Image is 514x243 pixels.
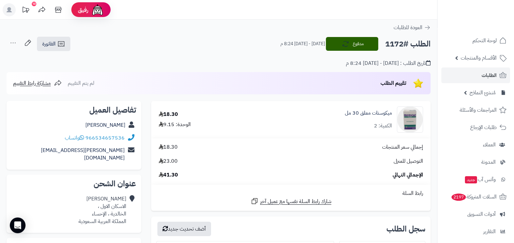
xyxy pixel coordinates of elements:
a: [PERSON_NAME][EMAIL_ADDRESS][DOMAIN_NAME] [41,146,125,162]
span: جديد [465,176,477,183]
div: الوحدة: 9.15 [159,121,191,128]
span: إجمالي سعر المنتجات [382,143,423,151]
a: المراجعات والأسئلة [441,102,510,118]
a: مشاركة رابط التقييم [13,79,62,87]
a: العملاء [441,137,510,153]
span: رفيق [78,6,88,14]
div: رابط السلة [154,190,428,197]
h2: الطلب #1172 [385,37,431,51]
a: واتساب [65,134,84,142]
span: 41.30 [159,171,178,179]
a: المدونة [441,154,510,170]
span: التوصيل للمنزل [394,158,423,165]
a: ميكوستات معلق 30 مل [345,109,392,117]
span: مُنشئ النماذج [470,88,496,97]
a: شارك رابط السلة نفسها مع عميل آخر [251,197,331,205]
span: التقارير [483,227,496,236]
a: تحديثات المنصة [17,3,34,18]
span: 18.30 [159,143,178,151]
span: الإجمالي النهائي [393,171,423,179]
div: تاريخ الطلب : [DATE] - [DATE] 8:24 م [346,60,431,67]
h2: عنوان الشحن [12,180,136,188]
img: logo-2.png [470,15,508,29]
a: وآتس آبجديد [441,172,510,187]
span: لوحة التحكم [472,36,497,45]
a: العودة للطلبات [394,24,431,31]
span: الأقسام والمنتجات [461,53,497,63]
a: أدوات التسويق [441,206,510,222]
h3: سجل الطلب [386,225,425,233]
button: أضف تحديث جديد [157,222,211,236]
img: 632529ba930e242529ca5b35402219138e80-90x90.png [397,106,423,133]
a: 966534657536 [85,134,125,142]
small: [DATE] - [DATE] 8:24 م [280,41,325,47]
div: 18.30 [159,111,178,118]
img: ai-face.png [91,3,104,16]
span: لم يتم التقييم [68,79,94,87]
a: الفاتورة [37,37,70,51]
span: تقييم الطلب [381,79,406,87]
span: وآتس آب [464,175,496,184]
a: السلات المتروكة2197 [441,189,510,205]
div: 10 [32,2,36,6]
span: العملاء [483,140,496,149]
span: المدونة [481,158,496,167]
span: الفاتورة [42,40,56,48]
span: العودة للطلبات [394,24,422,31]
a: [PERSON_NAME] [85,121,125,129]
div: [PERSON_NAME] الاسكان الاول ، الخالدية ، الإحساء المملكة العربية السعودية [79,195,126,225]
span: 23.00 [159,158,178,165]
span: أدوات التسويق [467,210,496,219]
a: الطلبات [441,67,510,83]
span: 2197 [451,194,466,201]
a: لوحة التحكم [441,33,510,48]
span: مشاركة رابط التقييم [13,79,51,87]
h2: تفاصيل العميل [12,106,136,114]
span: الطلبات [482,71,497,80]
span: المراجعات والأسئلة [460,105,497,115]
span: السلات المتروكة [451,192,497,201]
span: طلبات الإرجاع [470,123,497,132]
a: طلبات الإرجاع [441,120,510,135]
button: مدفوع [326,37,378,51]
span: شارك رابط السلة نفسها مع عميل آخر [260,198,331,205]
div: الكمية: 2 [374,122,392,130]
div: Open Intercom Messenger [10,217,26,233]
a: التقارير [441,224,510,239]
